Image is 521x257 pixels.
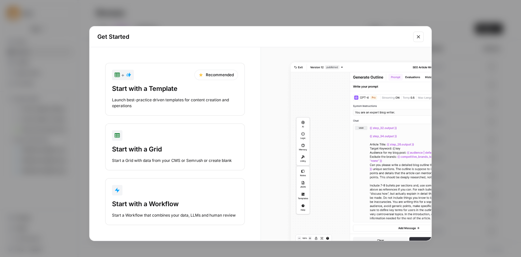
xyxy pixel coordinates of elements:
[105,63,245,116] button: +RecommendedStart with a TemplateLaunch best-practice driven templates for content creation and o...
[115,71,131,79] div: +
[112,145,238,154] div: Start with a Grid
[97,32,409,41] h2: Get Started
[112,84,238,93] div: Start with a Template
[112,199,238,208] div: Start with a Workflow
[112,97,238,109] div: Launch best-practice driven templates for content creation and operations
[413,32,424,42] button: Close modal
[112,158,238,164] div: Start a Grid with data from your CMS or Semrush or create blank
[105,123,245,170] button: Start with a GridStart a Grid with data from your CMS or Semrush or create blank
[194,70,238,80] div: Recommended
[105,178,245,225] button: Start with a WorkflowStart a Workflow that combines your data, LLMs and human review
[112,212,238,218] div: Start a Workflow that combines your data, LLMs and human review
